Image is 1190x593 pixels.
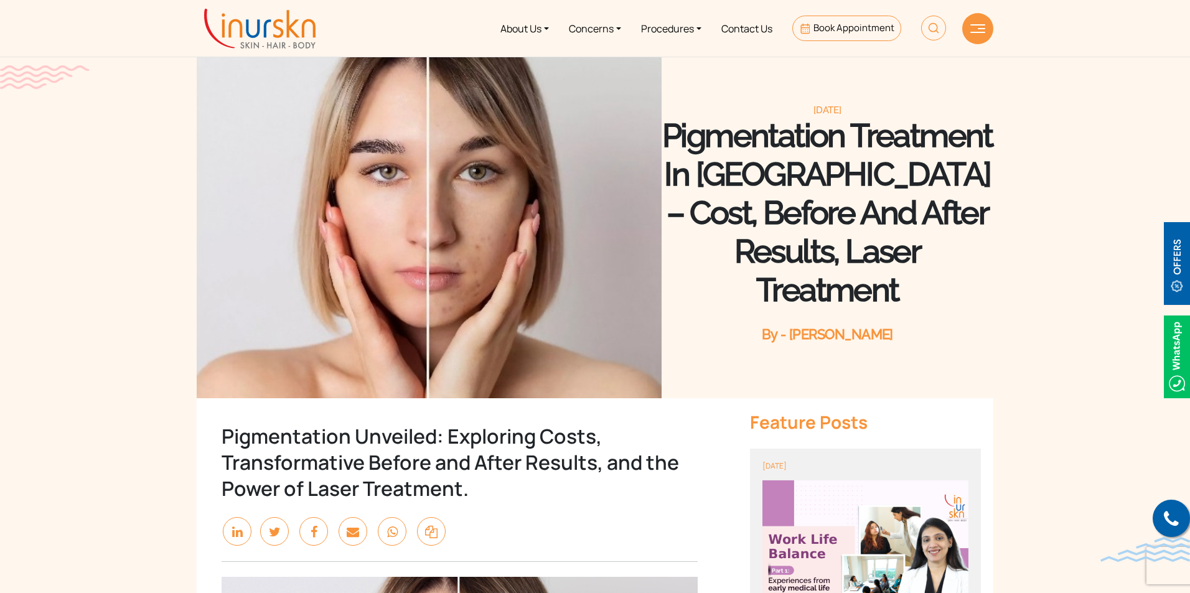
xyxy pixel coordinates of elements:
div: [DATE] [662,104,993,116]
div: By - [PERSON_NAME] [662,325,993,343]
a: Book Appointment [792,16,901,41]
a: About Us [490,5,559,52]
h1: Pigmentation Treatment In [GEOGRAPHIC_DATA] – Cost, Before And After Results, Laser Treatment [662,116,993,309]
span: Book Appointment [813,21,894,34]
a: Procedures [631,5,711,52]
img: HeaderSearch [921,16,946,40]
a: Concerns [559,5,631,52]
img: Whatsappicon [1164,315,1190,398]
a: Whatsappicon [1164,348,1190,362]
div: Feature Posts [750,411,981,433]
img: offerBt [1164,222,1190,305]
img: inurskn-logo [204,9,316,49]
div: Pigmentation Unveiled: Exploring Costs, Transformative Before and After Results, and the Power of... [222,423,698,502]
a: Contact Us [711,5,782,52]
div: [DATE] [762,461,968,471]
img: hamLine.svg [970,24,985,33]
img: up-blue-arrow.svg [1164,571,1174,581]
img: poster [197,50,662,398]
img: bluewave [1100,537,1190,562]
